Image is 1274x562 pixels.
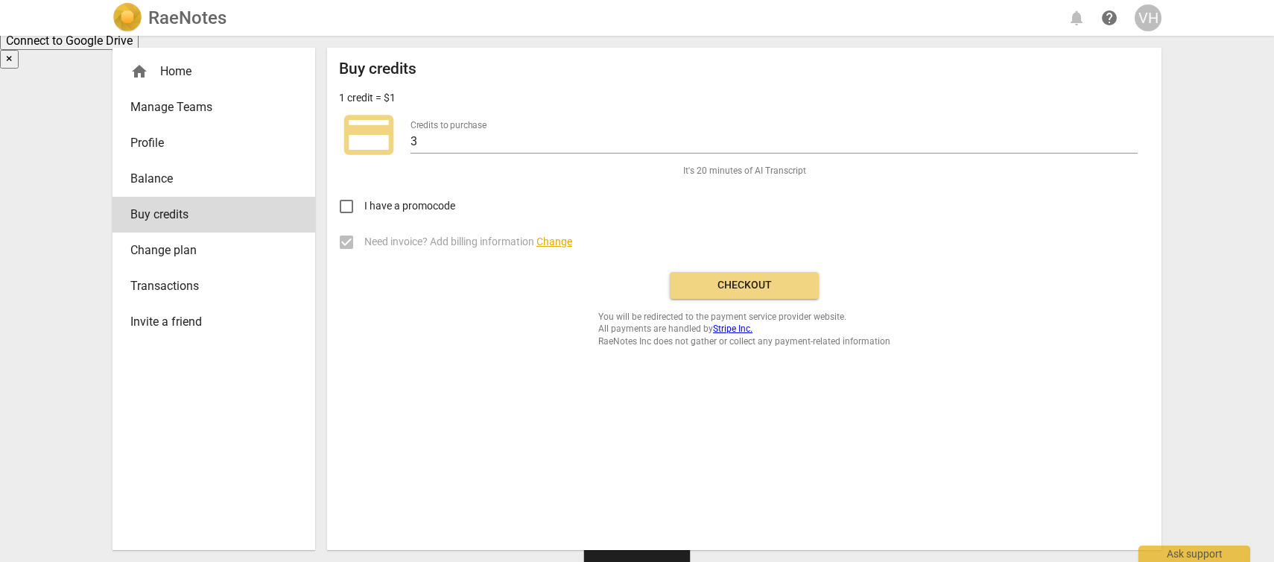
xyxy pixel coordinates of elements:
a: Manage Teams [112,89,315,125]
label: Credits to purchase [411,121,487,130]
span: Transactions [130,277,285,295]
span: Balance [130,170,285,188]
span: home [130,63,148,80]
span: Profile [130,134,285,152]
span: Invite a friend [130,313,285,331]
p: 1 credit = $1 [339,90,396,106]
span: I have a promocode [364,198,455,214]
span: It's 20 minutes of AI Transcript [683,165,806,177]
div: Home [130,63,285,80]
h2: RaeNotes [148,7,226,28]
button: VH [1135,4,1162,31]
h2: Buy credits [339,60,416,78]
div: Ask support [1138,546,1250,562]
a: Change plan [112,233,315,268]
a: Buy credits [112,197,315,233]
a: Profile [112,125,315,161]
img: Logo [112,3,142,33]
a: Stripe Inc. [713,323,752,334]
span: Need invoice? Add billing information [364,234,572,250]
span: Checkout [682,278,807,293]
a: Help [1096,4,1123,31]
span: You will be redirected to the payment service provider website. All payments are handled by RaeNo... [598,311,890,348]
span: Buy credits [130,206,285,224]
div: Home [112,54,315,89]
span: Change [536,236,572,247]
span: credit_card [339,105,399,165]
a: Transactions [112,268,315,304]
button: Checkout [670,272,819,299]
span: help [1100,9,1118,27]
span: Change plan [130,241,285,259]
a: Invite a friend [112,304,315,340]
a: LogoRaeNotes [112,3,226,33]
span: Manage Teams [130,98,285,116]
a: Balance [112,161,315,197]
